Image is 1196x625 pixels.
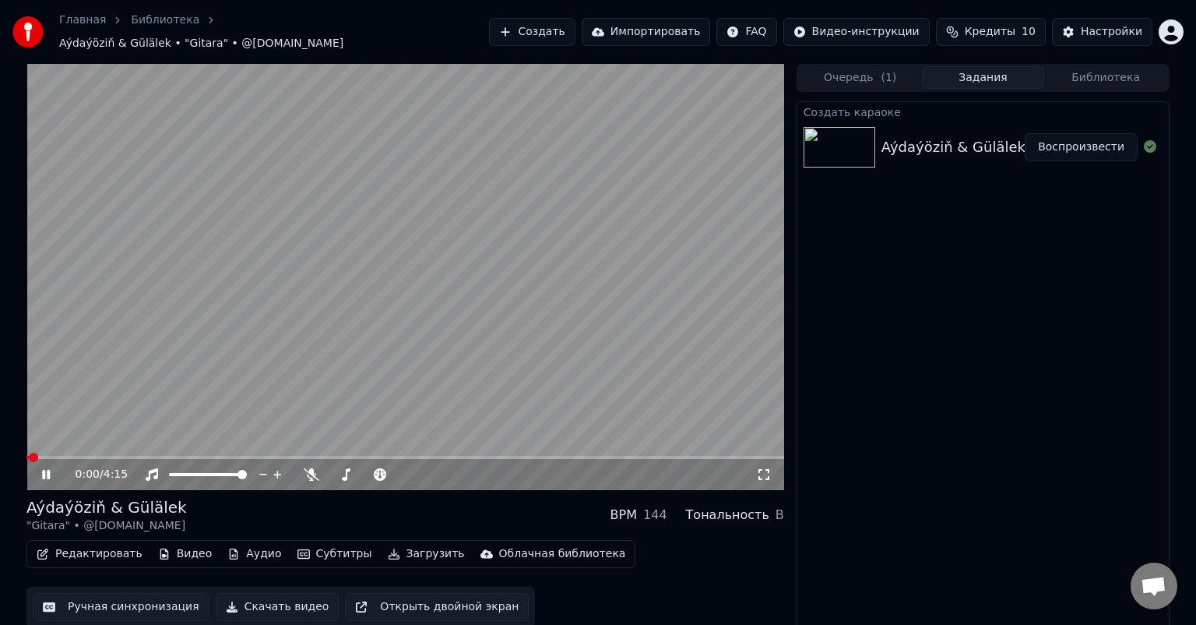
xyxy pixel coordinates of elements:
[1081,24,1142,40] div: Настройки
[59,36,343,51] span: Aýdaýöziň & Gülälek • "Gitara" • @[DOMAIN_NAME]
[59,12,489,51] nav: breadcrumb
[797,102,1169,121] div: Создать караоке
[881,136,1156,158] div: Aýdaýöziň & Gülälek - [PERSON_NAME]
[643,506,667,524] div: 144
[152,543,219,565] button: Видео
[965,24,1015,40] span: Кредиты
[291,543,378,565] button: Субтитры
[716,18,776,46] button: FAQ
[345,593,529,621] button: Открыть двойной экран
[922,66,1045,89] button: Задания
[33,593,209,621] button: Ручная синхронизация
[1044,66,1167,89] button: Библиотека
[104,467,128,482] span: 4:15
[1131,563,1177,609] div: Открытый чат
[783,18,930,46] button: Видео-инструкции
[799,66,922,89] button: Очередь
[76,467,100,482] span: 0:00
[610,506,637,524] div: BPM
[1052,18,1152,46] button: Настройки
[26,496,187,518] div: Aýdaýöziň & Gülälek
[131,12,199,28] a: Библиотека
[499,546,626,562] div: Облачная библиотека
[489,18,575,46] button: Создать
[59,12,106,28] a: Главная
[776,506,784,524] div: B
[1022,24,1036,40] span: 10
[30,543,149,565] button: Редактировать
[881,70,896,86] span: ( 1 )
[76,467,113,482] div: /
[382,543,471,565] button: Загрузить
[686,506,769,524] div: Тональность
[582,18,711,46] button: Импортировать
[1025,133,1138,161] button: Воспроизвести
[936,18,1046,46] button: Кредиты10
[12,16,44,48] img: youka
[26,518,187,534] div: "Gitara" • @[DOMAIN_NAME]
[216,593,339,621] button: Скачать видео
[221,543,287,565] button: Аудио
